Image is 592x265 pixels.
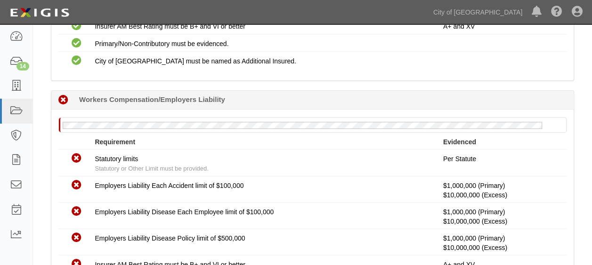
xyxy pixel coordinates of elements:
span: Primary/Non-Contributory must be evidenced. [95,40,228,47]
a: City of [GEOGRAPHIC_DATA] [429,3,527,22]
i: Compliant [72,39,81,48]
span: Insurer AM Best Rating must be B+ and VI or better [95,23,245,30]
i: Help Center - Complianz [551,7,562,18]
span: Policy #NY24UMRZ0C4B5IV Insurer: Navigators Insurance Company [443,218,507,225]
img: logo-5460c22ac91f19d4615b14bd174203de0afe785f0fc80cf4dbbc73dc1793850b.png [7,4,72,21]
i: Non-Compliant 4 days (since 09/01/2025) [58,95,68,105]
b: Workers Compensation/Employers Liability [79,94,225,104]
span: Employers Liability Disease Policy limit of $500,000 [95,234,245,242]
span: Employers Liability Each Accident limit of $100,000 [95,182,243,189]
span: Policy #NY24UMRZ0C4B5IV Insurer: Navigators Insurance Company [443,244,507,251]
div: 14 [16,62,29,70]
p: A+ and XV [443,22,560,31]
strong: Evidenced [443,138,476,146]
i: Non-Compliant [72,233,81,243]
p: $1,000,000 (Primary) [443,181,560,200]
span: Statutory or Other Limit must be provided. [95,165,208,172]
strong: Requirement [95,138,135,146]
i: Compliant [72,21,81,31]
span: Employers Liability Disease Each Employee limit of $100,000 [95,208,274,216]
p: $1,000,000 (Primary) [443,234,560,252]
i: Non-Compliant [72,180,81,190]
p: $1,000,000 (Primary) [443,207,560,226]
p: Per Statute [443,154,560,164]
i: Non-Compliant [72,154,81,164]
i: Compliant [72,56,81,66]
span: City of [GEOGRAPHIC_DATA] must be named as Additional Insured. [95,57,296,65]
i: Non-Compliant [72,207,81,217]
span: Policy #NY24UMRZ0C4B5IV Insurer: Navigators Insurance Company [443,191,507,199]
span: Statutory limits [95,155,138,163]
